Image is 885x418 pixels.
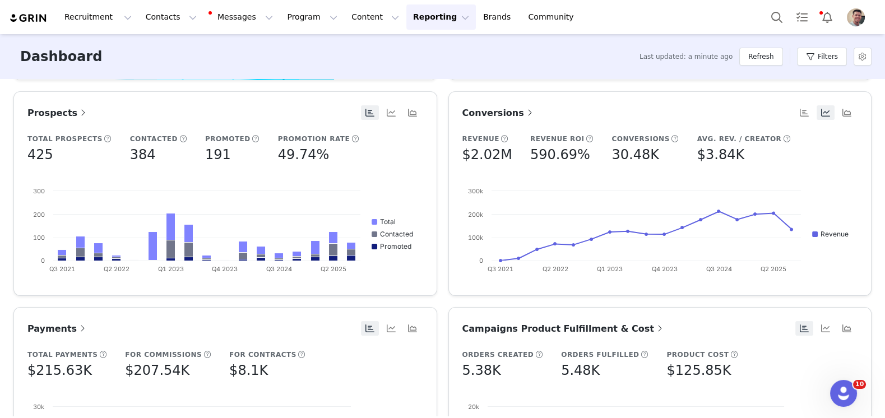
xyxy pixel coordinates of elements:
h5: 384 [130,145,156,165]
button: Content [345,4,406,30]
h5: Contacted [130,134,178,144]
text: Q2 2025 [321,265,346,273]
button: Messages [204,4,280,30]
text: 0 [479,257,483,264]
span: Prospects [27,108,89,118]
span: 10 [853,380,866,389]
h5: Promoted [205,134,251,144]
button: Filters [797,48,847,66]
text: 200 [33,211,45,219]
h5: $2.02M [462,145,512,165]
text: Q4 2023 [651,265,677,273]
a: Tasks [790,4,814,30]
text: 200k [468,211,483,219]
text: Q2 2022 [542,265,568,273]
h5: 5.48K [561,360,600,380]
text: Revenue [821,230,849,238]
text: Promoted [380,242,411,250]
h5: For Commissions [125,350,202,360]
text: Q3 2024 [266,265,292,273]
a: Campaigns Product Fulfillment & Cost [462,322,665,336]
span: Campaigns Product Fulfillment & Cost [462,323,665,334]
h5: 191 [205,145,231,165]
h5: Product Cost [666,350,729,360]
h5: 590.69% [530,145,590,165]
text: 100k [468,234,483,241]
h5: Conversions [611,134,669,144]
button: Search [764,4,789,30]
button: Notifications [815,4,840,30]
text: Q2 2025 [761,265,786,273]
h5: Promotion Rate [278,134,350,144]
text: 100 [33,234,45,241]
a: Conversions [462,106,535,120]
h5: 49.74% [278,145,330,165]
img: grin logo [9,13,48,24]
text: 20k [468,403,479,411]
button: Program [280,4,344,30]
text: Total [380,217,396,226]
text: Q3 2024 [706,265,731,273]
h5: Orders Fulfilled [561,350,639,360]
button: Reporting [406,4,476,30]
a: Prospects [27,106,89,120]
text: 0 [41,257,45,264]
h5: 30.48K [611,145,659,165]
span: Conversions [462,108,535,118]
a: Payments [27,322,88,336]
text: Q1 2023 [597,265,623,273]
text: 300k [468,187,483,195]
text: Q3 2021 [49,265,75,273]
button: Refresh [739,48,782,66]
h5: $207.54K [125,360,189,380]
h5: For Contracts [229,350,296,360]
text: Q4 2023 [212,265,238,273]
img: f26adcfc-ed38-48c8-93b5-932942b36623.jpeg [847,8,865,26]
h5: $3.84K [697,145,744,165]
h5: Revenue [462,134,499,144]
text: Contacted [380,230,413,238]
iframe: Intercom live chat [830,380,857,407]
text: Q1 2023 [158,265,184,273]
h5: 425 [27,145,53,165]
span: Payments [27,323,88,334]
span: Last updated: a minute ago [640,52,733,62]
button: Recruitment [58,4,138,30]
h5: Total Prospects [27,134,103,144]
a: Community [522,4,586,30]
h5: 5.38K [462,360,501,380]
h5: Avg. Rev. / Creator [697,134,782,144]
button: Contacts [139,4,203,30]
h3: Dashboard [20,47,102,67]
h5: $215.63K [27,360,92,380]
text: Q2 2022 [104,265,129,273]
a: Brands [476,4,521,30]
text: 300 [33,187,45,195]
h5: Revenue ROI [530,134,585,144]
text: 30k [33,403,44,411]
h5: $8.1K [229,360,268,380]
h5: Total Payments [27,350,98,360]
text: Q3 2021 [488,265,513,273]
button: Profile [840,8,876,26]
h5: Orders Created [462,350,534,360]
h5: $125.85K [666,360,731,380]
